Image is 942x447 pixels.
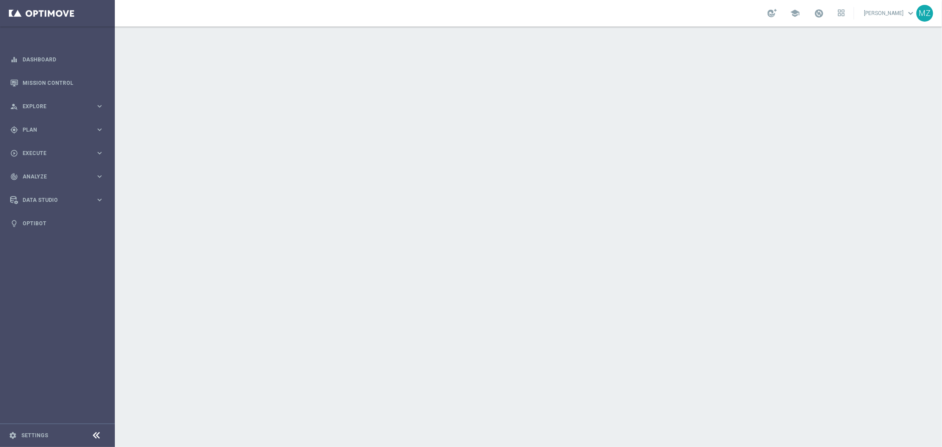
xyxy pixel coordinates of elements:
[10,102,18,110] i: person_search
[10,173,95,181] div: Analyze
[95,149,104,157] i: keyboard_arrow_right
[95,125,104,134] i: keyboard_arrow_right
[23,212,104,235] a: Optibot
[10,196,95,204] div: Data Studio
[10,149,95,157] div: Execute
[10,56,104,63] button: equalizer Dashboard
[10,126,18,134] i: gps_fixed
[95,172,104,181] i: keyboard_arrow_right
[10,48,104,71] div: Dashboard
[95,102,104,110] i: keyboard_arrow_right
[10,126,104,133] button: gps_fixed Plan keyboard_arrow_right
[10,197,104,204] button: Data Studio keyboard_arrow_right
[23,71,104,95] a: Mission Control
[10,150,104,157] button: play_circle_outline Execute keyboard_arrow_right
[95,196,104,204] i: keyboard_arrow_right
[10,102,95,110] div: Explore
[23,174,95,179] span: Analyze
[23,151,95,156] span: Execute
[10,220,18,227] i: lightbulb
[10,220,104,227] button: lightbulb Optibot
[863,7,916,20] a: [PERSON_NAME]keyboard_arrow_down
[10,173,104,180] button: track_changes Analyze keyboard_arrow_right
[10,212,104,235] div: Optibot
[10,80,104,87] button: Mission Control
[10,71,104,95] div: Mission Control
[23,48,104,71] a: Dashboard
[23,104,95,109] span: Explore
[23,197,95,203] span: Data Studio
[10,56,18,64] i: equalizer
[790,8,800,18] span: school
[906,8,916,18] span: keyboard_arrow_down
[10,103,104,110] button: person_search Explore keyboard_arrow_right
[23,127,95,133] span: Plan
[10,126,95,134] div: Plan
[10,149,18,157] i: play_circle_outline
[10,173,18,181] i: track_changes
[9,432,17,439] i: settings
[21,433,48,438] a: Settings
[916,5,933,22] div: MZ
